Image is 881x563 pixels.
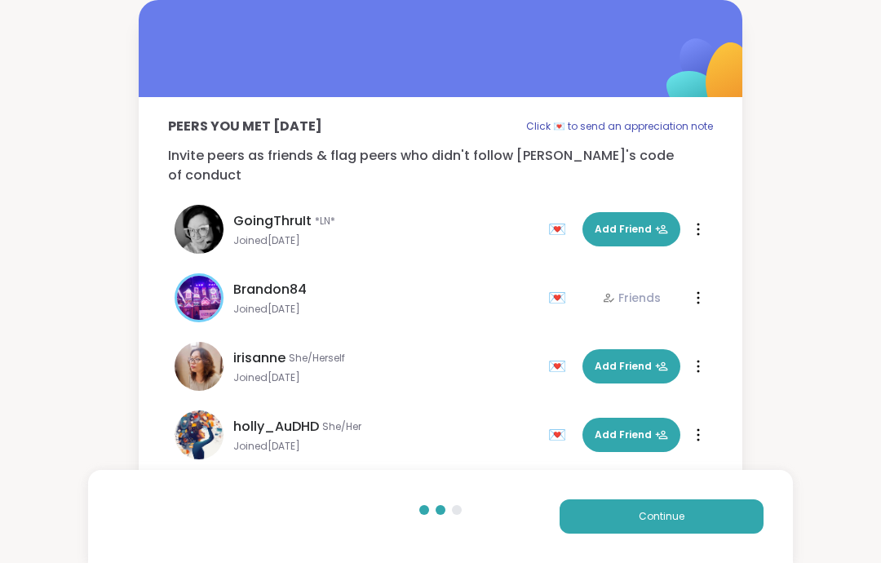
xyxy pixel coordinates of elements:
[560,499,764,534] button: Continue
[595,428,668,442] span: Add Friend
[289,352,345,365] span: She/Herself
[233,234,538,247] span: Joined [DATE]
[233,348,286,368] span: irisanne
[175,410,224,459] img: holly_AuDHD
[582,418,680,452] button: Add Friend
[639,509,684,524] span: Continue
[233,440,538,453] span: Joined [DATE]
[233,417,319,437] span: holly_AuDHD
[548,285,573,311] div: 💌
[233,303,538,316] span: Joined [DATE]
[322,420,361,433] span: She/Her
[168,117,322,136] p: Peers you met [DATE]
[233,211,312,231] span: GoingThruIt
[233,371,538,384] span: Joined [DATE]
[175,205,224,254] img: GoingThruIt
[548,422,573,448] div: 💌
[602,290,661,306] div: Friends
[582,349,680,383] button: Add Friend
[175,342,224,391] img: irisanne
[526,117,713,136] p: Click 💌 to send an appreciation note
[233,280,307,299] span: Brandon84
[168,146,713,185] p: Invite peers as friends & flag peers who didn't follow [PERSON_NAME]'s code of conduct
[595,222,668,237] span: Add Friend
[177,276,221,320] img: Brandon84
[548,216,573,242] div: 💌
[595,359,668,374] span: Add Friend
[582,212,680,246] button: Add Friend
[548,353,573,379] div: 💌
